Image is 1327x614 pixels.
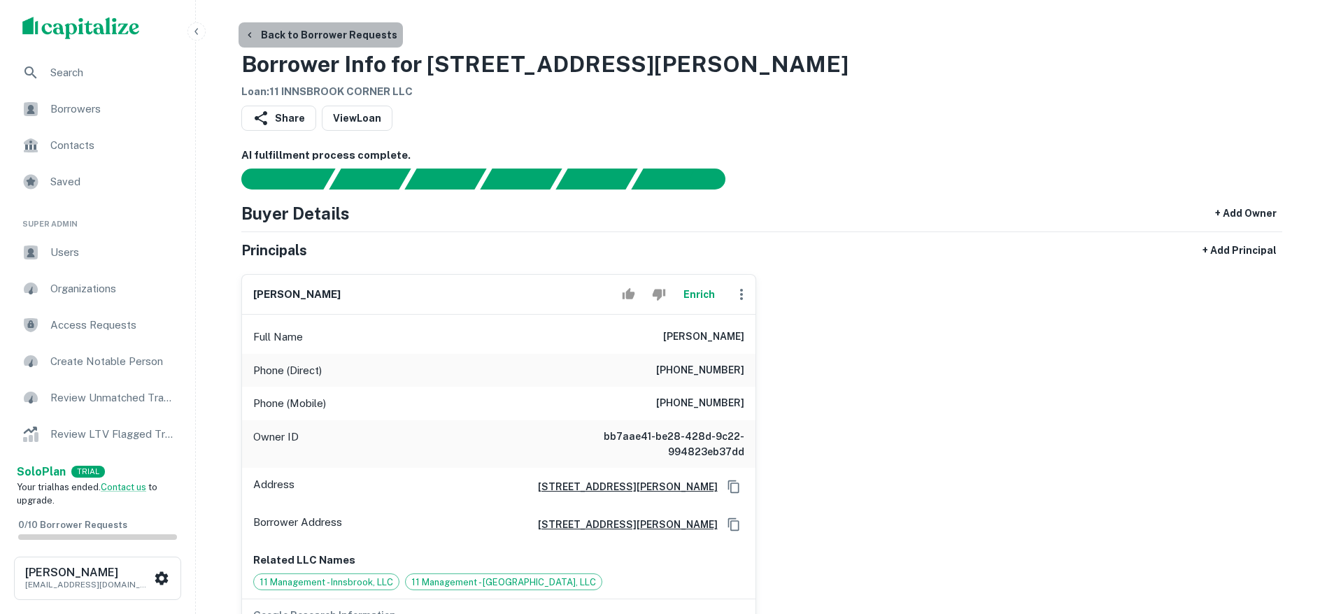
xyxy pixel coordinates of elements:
button: Enrich [677,280,722,308]
span: Access Requests [50,317,176,334]
span: 0 / 10 Borrower Requests [18,520,127,530]
span: Review LTV Flagged Transactions [50,426,176,443]
p: Full Name [253,329,303,345]
a: Access Requests [11,308,184,342]
a: [STREET_ADDRESS][PERSON_NAME] [527,479,718,494]
button: Copy Address [723,476,744,497]
a: Contacts [11,129,184,162]
div: AI fulfillment process complete. [632,169,742,190]
a: Borrowers [11,92,184,126]
a: Users [11,236,184,269]
a: Review LTV Flagged Transactions [11,417,184,451]
span: 11 Management - Innsbrook, LLC [254,576,399,590]
a: Organizations [11,272,184,306]
a: Contact us [101,482,146,492]
h6: [PERSON_NAME] [663,329,744,345]
h6: [PERSON_NAME] [25,567,151,578]
p: Address [253,476,295,497]
h6: bb7aae41-be28-428d-9c22-994823eb37dd [576,429,744,459]
p: Phone (Direct) [253,362,322,379]
span: Organizations [50,280,176,297]
span: Contacts [50,137,176,154]
div: TRIAL [71,466,105,478]
span: Saved [50,173,176,190]
h4: Buyer Details [241,201,350,226]
h6: Loan : 11 INNSBROOK CORNER LLC [241,84,849,100]
span: Review Unmatched Transactions [50,390,176,406]
h5: Principals [241,240,307,261]
span: Borrowers [50,101,176,117]
h6: [PERSON_NAME] [253,287,341,303]
a: Saved [11,165,184,199]
button: Copy Address [723,514,744,535]
button: + Add Owner [1209,201,1282,226]
span: Your trial has ended. to upgrade. [17,482,157,506]
button: Accept [616,280,641,308]
h6: [PHONE_NUMBER] [656,395,744,412]
span: Search [50,64,176,81]
button: [PERSON_NAME][EMAIL_ADDRESS][DOMAIN_NAME] [14,557,181,600]
iframe: Chat Widget [1257,502,1327,569]
a: Search [11,56,184,90]
a: [STREET_ADDRESS][PERSON_NAME] [527,517,718,532]
a: Lender Admin View [11,454,184,487]
h3: Borrower Info for [STREET_ADDRESS][PERSON_NAME] [241,48,849,81]
p: Related LLC Names [253,552,744,569]
a: Create Notable Person [11,345,184,378]
h6: [PHONE_NUMBER] [656,362,744,379]
li: Super Admin [11,201,184,236]
button: Reject [646,280,671,308]
h6: AI fulfillment process complete. [241,148,1282,164]
button: + Add Principal [1197,238,1282,263]
strong: Solo Plan [17,465,66,478]
a: Review Unmatched Transactions [11,381,184,415]
button: Share [241,106,316,131]
p: [EMAIL_ADDRESS][DOMAIN_NAME] [25,578,151,591]
div: Documents found, AI parsing details... [404,169,486,190]
div: Principals found, AI now looking for contact information... [480,169,562,190]
p: Owner ID [253,429,299,459]
div: Principals found, still searching for contact information. This may take time... [555,169,637,190]
a: ViewLoan [322,106,392,131]
div: Your request is received and processing... [329,169,411,190]
button: Back to Borrower Requests [239,22,403,48]
img: capitalize-logo.png [22,17,140,39]
p: Borrower Address [253,514,342,535]
a: SoloPlan [17,464,66,480]
span: Users [50,244,176,261]
span: 11 Management - [GEOGRAPHIC_DATA], LLC [406,576,602,590]
p: Phone (Mobile) [253,395,326,412]
span: Create Notable Person [50,353,176,370]
div: Sending borrower request to AI... [225,169,329,190]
